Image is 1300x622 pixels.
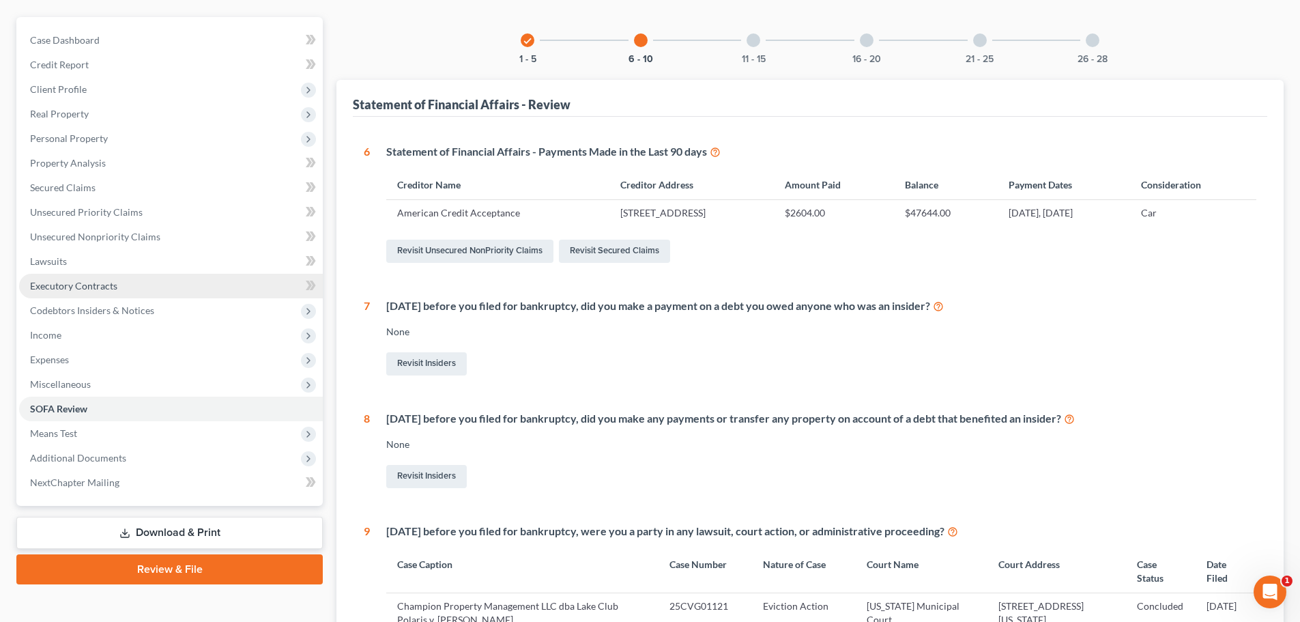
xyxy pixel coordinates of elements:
[386,200,609,226] td: American Credit Acceptance
[559,240,670,263] a: Revisit Secured Claims
[364,411,370,491] div: 8
[19,175,323,200] a: Secured Claims
[19,53,323,77] a: Credit Report
[852,55,881,64] button: 16 - 20
[364,144,370,266] div: 6
[1282,576,1292,586] span: 1
[1126,550,1196,593] th: Case Status
[386,298,1256,314] div: [DATE] before you filed for bankruptcy, did you make a payment on a debt you owed anyone who was ...
[386,144,1256,160] div: Statement of Financial Affairs - Payments Made in the Last 90 days
[30,34,100,46] span: Case Dashboard
[19,397,323,421] a: SOFA Review
[30,206,143,218] span: Unsecured Priority Claims
[1130,171,1256,200] th: Consideration
[856,550,987,593] th: Court Name
[19,470,323,495] a: NextChapter Mailing
[19,249,323,274] a: Lawsuits
[987,550,1126,593] th: Court Address
[30,255,67,267] span: Lawsuits
[386,240,553,263] a: Revisit Unsecured NonPriority Claims
[894,200,998,226] td: $47644.00
[659,550,752,593] th: Case Number
[30,305,154,316] span: Codebtors Insiders & Notices
[966,55,994,64] button: 21 - 25
[609,200,775,226] td: [STREET_ADDRESS]
[16,517,323,549] a: Download & Print
[1130,200,1256,226] td: Car
[609,171,775,200] th: Creditor Address
[386,352,467,376] a: Revisit Insiders
[30,427,77,439] span: Means Test
[774,200,894,226] td: $2604.00
[19,151,323,175] a: Property Analysis
[30,477,119,488] span: NextChapter Mailing
[386,438,1256,451] div: None
[386,325,1256,339] div: None
[19,225,323,249] a: Unsecured Nonpriority Claims
[386,411,1256,427] div: [DATE] before you filed for bankruptcy, did you make any payments or transfer any property on acc...
[523,36,532,46] i: check
[629,55,653,64] button: 6 - 10
[386,465,467,488] a: Revisit Insiders
[30,182,96,193] span: Secured Claims
[364,298,370,378] div: 7
[30,403,87,414] span: SOFA Review
[1254,576,1286,608] iframe: Intercom live chat
[742,55,766,64] button: 11 - 15
[30,157,106,169] span: Property Analysis
[894,171,998,200] th: Balance
[1078,55,1108,64] button: 26 - 28
[30,132,108,144] span: Personal Property
[30,83,87,95] span: Client Profile
[30,378,91,390] span: Miscellaneous
[30,231,160,242] span: Unsecured Nonpriority Claims
[19,200,323,225] a: Unsecured Priority Claims
[353,96,570,113] div: Statement of Financial Affairs - Review
[30,354,69,365] span: Expenses
[16,554,323,584] a: Review & File
[30,59,89,70] span: Credit Report
[752,550,856,593] th: Nature of Case
[19,274,323,298] a: Executory Contracts
[998,171,1130,200] th: Payment Dates
[386,550,659,593] th: Case Caption
[1196,550,1256,593] th: Date Filed
[774,171,894,200] th: Amount Paid
[519,55,536,64] button: 1 - 5
[30,108,89,119] span: Real Property
[30,452,126,464] span: Additional Documents
[386,171,609,200] th: Creditor Name
[19,28,323,53] a: Case Dashboard
[386,524,1256,539] div: [DATE] before you filed for bankruptcy, were you a party in any lawsuit, court action, or adminis...
[30,280,117,292] span: Executory Contracts
[30,329,61,341] span: Income
[998,200,1130,226] td: [DATE], [DATE]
